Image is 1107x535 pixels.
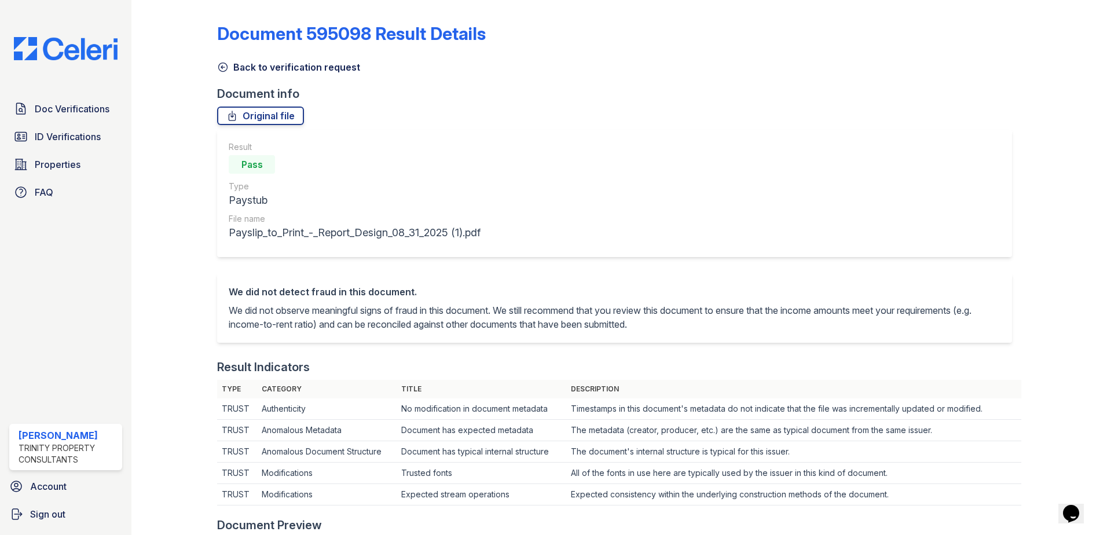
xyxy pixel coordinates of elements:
[229,181,481,192] div: Type
[5,503,127,526] a: Sign out
[397,463,566,484] td: Trusted fonts
[566,398,1021,420] td: Timestamps in this document's metadata do not indicate that the file was incrementally updated or...
[5,475,127,498] a: Account
[35,102,109,116] span: Doc Verifications
[397,398,566,420] td: No modification in document metadata
[9,181,122,204] a: FAQ
[217,380,257,398] th: Type
[397,380,566,398] th: Title
[217,60,360,74] a: Back to verification request
[9,153,122,176] a: Properties
[217,463,257,484] td: TRUST
[1058,489,1095,523] iframe: chat widget
[217,86,1021,102] div: Document info
[30,507,65,521] span: Sign out
[229,285,1000,299] div: We did not detect fraud in this document.
[257,398,397,420] td: Authenticity
[217,484,257,505] td: TRUST
[229,141,481,153] div: Result
[35,185,53,199] span: FAQ
[397,441,566,463] td: Document has typical internal structure
[19,428,118,442] div: [PERSON_NAME]
[566,420,1021,441] td: The metadata (creator, producer, etc.) are the same as typical document from the same issuer.
[9,97,122,120] a: Doc Verifications
[229,213,481,225] div: File name
[229,303,1000,331] p: We did not observe meaningful signs of fraud in this document. We still recommend that you review...
[566,484,1021,505] td: Expected consistency within the underlying construction methods of the document.
[257,484,397,505] td: Modifications
[30,479,67,493] span: Account
[217,441,257,463] td: TRUST
[566,380,1021,398] th: Description
[257,420,397,441] td: Anomalous Metadata
[229,225,481,241] div: Payslip_to_Print_-_Report_Design_08_31_2025 (1).pdf
[217,398,257,420] td: TRUST
[397,484,566,505] td: Expected stream operations
[217,420,257,441] td: TRUST
[257,463,397,484] td: Modifications
[566,441,1021,463] td: The document's internal structure is typical for this issuer.
[566,463,1021,484] td: All of the fonts in use here are typically used by the issuer in this kind of document.
[35,130,101,144] span: ID Verifications
[229,155,275,174] div: Pass
[257,441,397,463] td: Anomalous Document Structure
[257,380,397,398] th: Category
[217,23,486,44] a: Document 595098 Result Details
[217,107,304,125] a: Original file
[19,442,118,466] div: Trinity Property Consultants
[217,359,310,375] div: Result Indicators
[397,420,566,441] td: Document has expected metadata
[5,37,127,60] img: CE_Logo_Blue-a8612792a0a2168367f1c8372b55b34899dd931a85d93a1a3d3e32e68fde9ad4.png
[9,125,122,148] a: ID Verifications
[35,157,80,171] span: Properties
[217,517,322,533] div: Document Preview
[229,192,481,208] div: Paystub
